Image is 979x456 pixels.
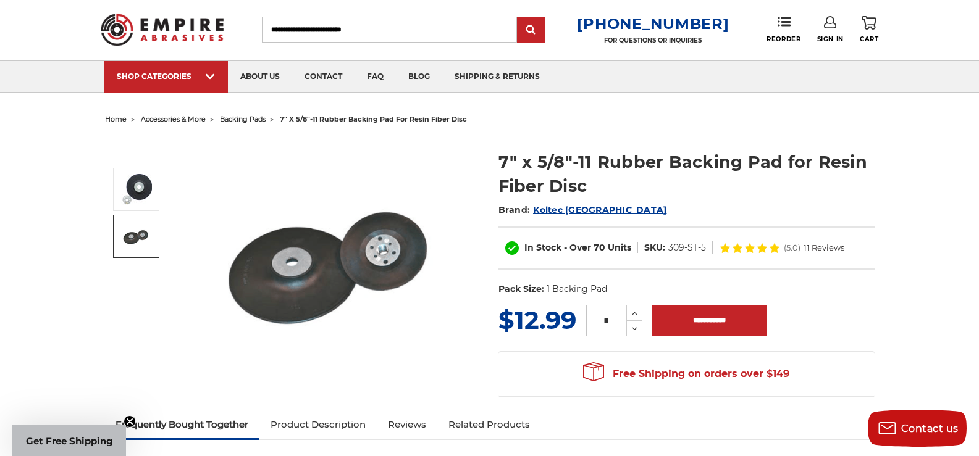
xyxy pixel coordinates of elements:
a: home [105,115,127,123]
span: Get Free Shipping [26,435,113,447]
img: 7" Resin Fiber Rubber Backing Pad 5/8-11 nut [121,174,152,205]
span: 11 Reviews [804,244,844,252]
span: Units [608,242,631,253]
a: blog [396,61,442,93]
button: Close teaser [124,415,136,428]
img: 7" Resin Fiber Rubber Backing Pad 5/8-11 nut [211,137,458,385]
dd: 309-ST-5 [668,241,706,254]
button: Contact us [868,410,967,447]
a: Product Description [259,411,377,438]
span: 7" x 5/8"-11 rubber backing pad for resin fiber disc [280,115,467,123]
span: 70 [594,242,605,253]
span: $12.99 [498,305,576,335]
span: Brand: [498,204,531,215]
a: faq [355,61,396,93]
span: Free Shipping on orders over $149 [583,362,789,386]
dt: Pack Size: [498,283,544,296]
a: Frequently Bought Together [105,411,260,438]
a: backing pads [220,115,266,123]
span: Sign In [817,35,844,43]
a: shipping & returns [442,61,552,93]
a: Cart [860,16,878,43]
a: Reorder [767,16,800,43]
h1: 7" x 5/8"-11 Rubber Backing Pad for Resin Fiber Disc [498,150,875,198]
span: Cart [860,35,878,43]
a: accessories & more [141,115,206,123]
a: contact [292,61,355,93]
a: [PHONE_NUMBER] [577,15,729,33]
input: Submit [519,18,544,43]
span: Contact us [901,423,959,434]
a: about us [228,61,292,93]
dd: 1 Backing Pad [547,283,607,296]
a: Koltec [GEOGRAPHIC_DATA] [533,204,666,215]
dt: SKU: [644,241,665,254]
a: Related Products [437,411,541,438]
span: Reorder [767,35,800,43]
img: Empire Abrasives [101,6,224,54]
span: (5.0) [784,244,800,252]
a: Reviews [377,411,437,438]
div: Get Free ShippingClose teaser [12,425,126,456]
span: - Over [564,242,591,253]
p: FOR QUESTIONS OR INQUIRIES [577,36,729,44]
span: In Stock [524,242,561,253]
div: SHOP CATEGORIES [117,72,216,81]
img: 7" x 5/8"-11 Rubber Backing Pad for Resin Fiber Disc [121,221,152,252]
